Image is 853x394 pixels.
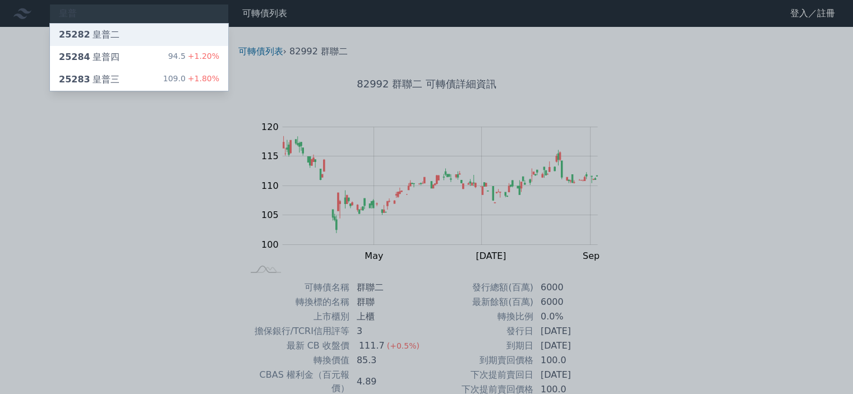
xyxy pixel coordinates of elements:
div: 94.5 [168,50,219,64]
span: +1.20% [186,52,219,61]
iframe: Chat Widget [797,340,853,394]
a: 25283皇普三 109.0+1.80% [50,68,228,91]
span: +1.80% [186,74,219,83]
span: 25283 [59,74,90,85]
div: 皇普三 [59,73,119,86]
a: 25284皇普四 94.5+1.20% [50,46,228,68]
div: 聊天小工具 [797,340,853,394]
div: 109.0 [163,73,219,86]
div: 皇普二 [59,28,119,41]
a: 25282皇普二 [50,24,228,46]
span: 25284 [59,52,90,62]
div: 皇普四 [59,50,119,64]
span: 25282 [59,29,90,40]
